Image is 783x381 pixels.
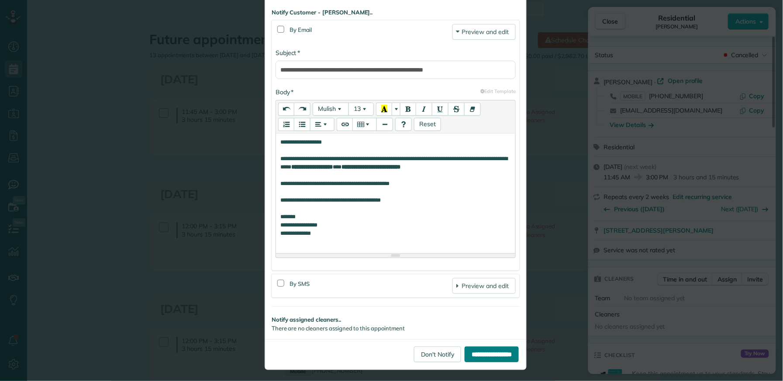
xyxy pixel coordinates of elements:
[416,103,432,116] button: Italic (⌘+I)
[392,103,400,116] button: More Color
[276,48,300,57] label: Subject
[272,325,405,332] span: There are no cleaners assigned to this appointment
[452,278,516,294] a: Preview and edit
[376,118,393,131] button: Insert Horizontal Rule (⌘+ENTER)
[294,118,310,131] button: Unordered list (⌘+⇧+NUM7)
[290,278,452,294] div: By SMS
[400,103,416,116] button: Bold (⌘+B)
[318,105,336,113] span: Mulish
[464,103,481,116] button: Remove Font Style (⌘+\)
[276,254,515,257] div: Resize
[354,105,361,113] span: 13
[395,118,412,131] button: Help
[278,118,294,131] button: Ordered list (⌘+⇧+NUM8)
[337,118,353,131] button: Link (⌘+K)
[278,103,294,116] button: Undo (⌘+Z)
[452,24,516,40] a: Preview and edit
[290,24,452,40] div: By Email
[272,316,520,324] strong: Notify assigned cleaners..
[272,8,520,17] strong: Notify Customer - [PERSON_NAME]..
[310,118,335,131] button: Paragraph
[276,88,293,96] label: Body
[313,103,349,116] button: Font Family
[376,103,392,116] button: Recent Color
[448,103,465,116] button: Strikethrough (⌘+⇧+S)
[294,103,310,116] button: Redo (⌘+⇧+Z)
[432,103,448,116] button: Underline (⌘+U)
[352,118,377,131] button: Table
[481,88,516,95] a: Edit Template
[414,118,441,131] button: Resets template content to default
[414,347,461,362] a: Don't Notify
[348,103,374,116] button: Font Size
